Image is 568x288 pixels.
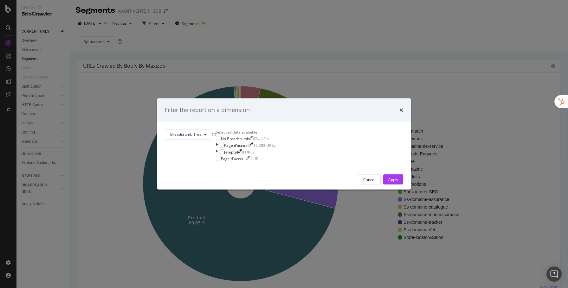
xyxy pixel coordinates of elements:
[170,132,202,137] span: Breadcrumb Tree
[224,149,238,155] div: [empty]
[388,177,398,182] div: Apply
[363,177,375,182] div: Cancel
[165,129,212,140] button: Breadcrumb Tree
[224,143,249,148] div: Page d’accueil
[546,266,562,282] div: Open Intercom Messenger
[216,129,276,135] div: Select all data available
[221,136,249,141] div: No Breadcrumb
[399,106,403,114] div: times
[358,174,381,185] button: Cancel
[242,149,255,155] div: 8 URLs
[383,174,403,185] button: Apply
[253,143,276,148] div: 15,293 URLs
[165,106,250,114] div: Filter the report on a dimension
[253,136,269,141] div: 624 URLs
[221,156,246,161] div: Page d'acceuil
[157,98,411,190] div: modal
[250,156,260,161] div: 1 URL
